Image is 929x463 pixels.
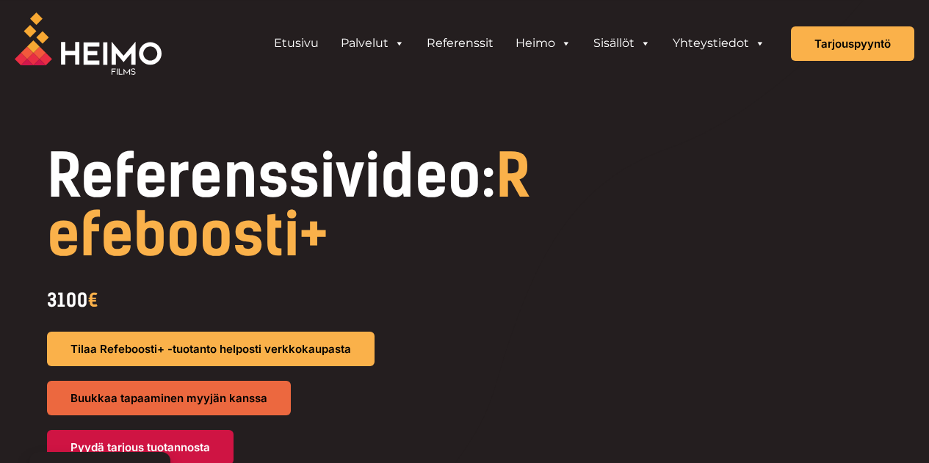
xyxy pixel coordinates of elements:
a: Tarjouspyyntö [791,26,914,61]
aside: Header Widget 1 [256,29,784,58]
span: Tilaa Refeboosti+ -tuotanto helposti verkkokaupasta [71,343,351,354]
a: Heimo [505,29,582,58]
span: Refeboosti+ [47,141,531,270]
img: Heimo Filmsin logo [15,12,162,75]
h1: Referenssivideo: [47,147,552,264]
a: Referenssit [416,29,505,58]
a: Sisällöt [582,29,662,58]
span: Pyydä tarjous tuotannosta [71,442,210,453]
span: Buukkaa tapaaminen myyjän kanssa [71,393,267,404]
a: Etusivu [263,29,330,58]
a: Buukkaa tapaaminen myyjän kanssa [47,381,291,415]
a: Palvelut [330,29,416,58]
span: € [88,289,98,311]
a: Tilaa Refeboosti+ -tuotanto helposti verkkokaupasta [47,332,375,366]
a: Yhteystiedot [662,29,776,58]
div: 3100 [47,283,552,317]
